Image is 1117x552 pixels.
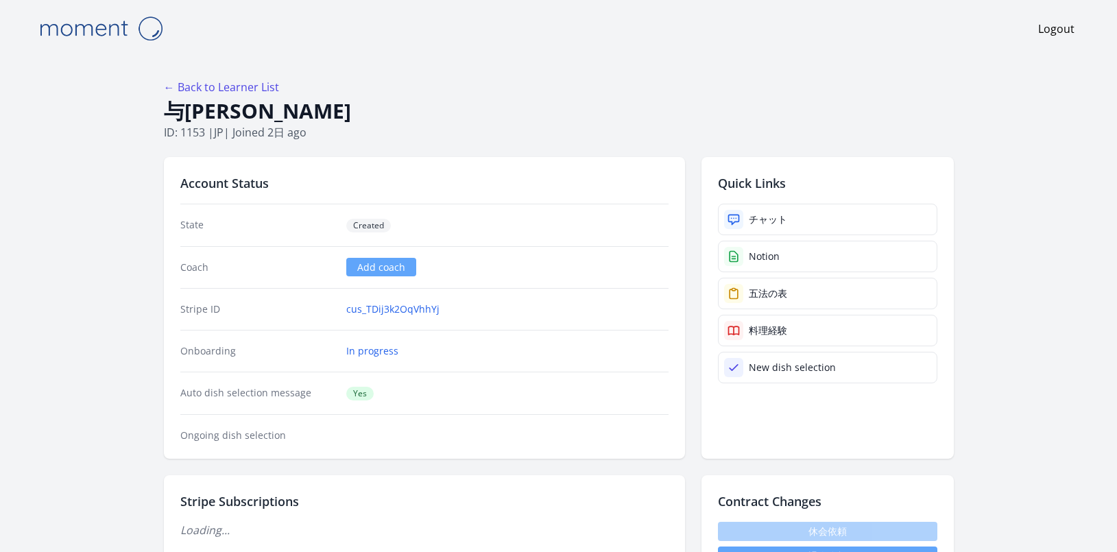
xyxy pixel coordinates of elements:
a: Add coach [346,258,416,276]
dt: State [180,218,336,232]
a: New dish selection [718,352,937,383]
p: ID: 1153 | | Joined 2日 ago [164,124,954,141]
dt: Onboarding [180,344,336,358]
span: Yes [346,387,374,400]
div: Notion [749,250,780,263]
img: Moment [32,11,169,46]
h2: Quick Links [718,173,937,193]
a: 料理経験 [718,315,937,346]
a: 五法の表 [718,278,937,309]
a: cus_TDij3k2OqVhhYj [346,302,440,316]
dt: Stripe ID [180,302,336,316]
div: 料理経験 [749,324,787,337]
h2: Contract Changes [718,492,937,511]
h1: 与[PERSON_NAME] [164,98,954,124]
span: Created [346,219,391,232]
dt: Coach [180,261,336,274]
h2: Stripe Subscriptions [180,492,669,511]
div: 五法の表 [749,287,787,300]
a: チャット [718,204,937,235]
div: チャット [749,213,787,226]
a: Notion [718,241,937,272]
span: jp [214,125,224,140]
dt: Ongoing dish selection [180,429,336,442]
h2: Account Status [180,173,669,193]
a: Logout [1038,21,1074,37]
dt: Auto dish selection message [180,386,336,400]
p: Loading... [180,522,669,538]
span: 休会依頼 [718,522,937,541]
a: ← Back to Learner List [164,80,279,95]
a: In progress [346,344,398,358]
div: New dish selection [749,361,836,374]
